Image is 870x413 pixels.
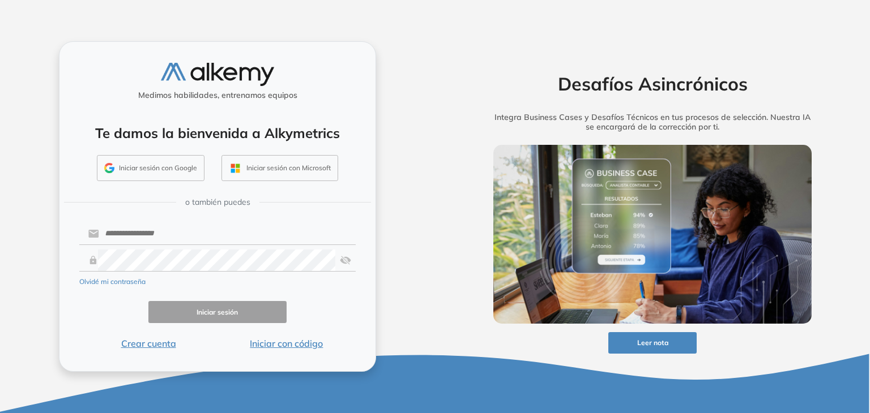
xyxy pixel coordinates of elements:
[229,162,242,175] img: OUTLOOK_ICON
[79,277,146,287] button: Olvidé mi contraseña
[79,337,217,350] button: Crear cuenta
[493,145,812,324] img: img-more-info
[221,155,338,181] button: Iniciar sesión con Microsoft
[97,155,204,181] button: Iniciar sesión con Google
[104,163,114,173] img: GMAIL_ICON
[161,63,274,86] img: logo-alkemy
[476,113,829,132] h5: Integra Business Cases y Desafíos Técnicos en tus procesos de selección. Nuestra IA se encargará ...
[64,91,371,100] h5: Medimos habilidades, entrenamos equipos
[608,332,697,354] button: Leer nota
[340,249,351,271] img: asd
[185,196,250,208] span: o también puedes
[476,73,829,94] h2: Desafíos Asincrónicos
[74,125,361,141] h4: Te damos la bienvenida a Alkymetrics
[148,301,287,323] button: Iniciar sesión
[217,337,356,350] button: Iniciar con código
